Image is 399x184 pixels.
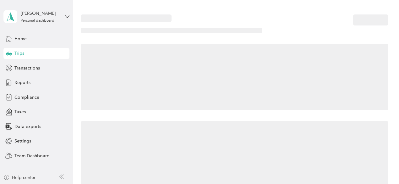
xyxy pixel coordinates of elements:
span: Settings [14,138,31,144]
button: Help center [3,174,36,181]
span: Compliance [14,94,39,101]
span: Reports [14,79,30,86]
span: Team Dashboard [14,153,50,159]
iframe: Everlance-gr Chat Button Frame [364,149,399,184]
div: [PERSON_NAME] [21,10,60,17]
span: Transactions [14,65,40,71]
span: Data exports [14,123,41,130]
div: Personal dashboard [21,19,54,23]
span: Home [14,36,27,42]
span: Taxes [14,109,26,115]
span: Trips [14,50,24,57]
